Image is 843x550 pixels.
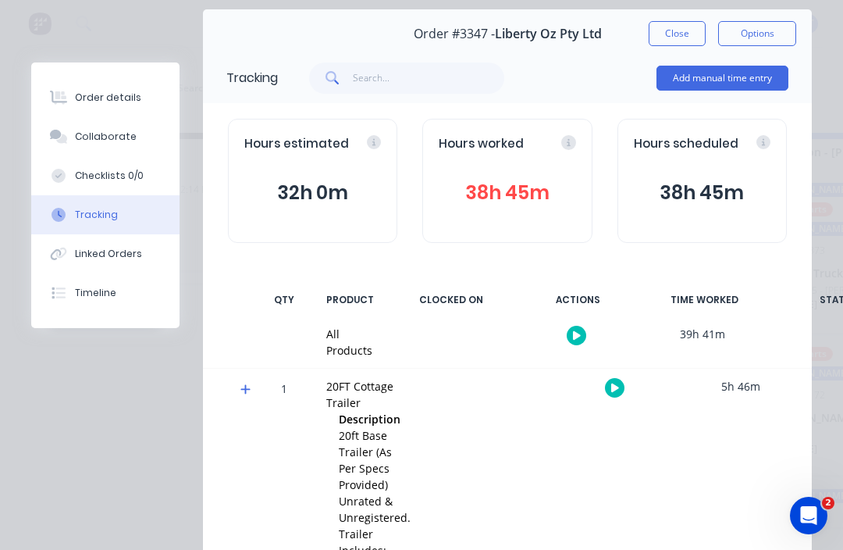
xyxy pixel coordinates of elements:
[495,27,602,41] span: Liberty Oz Pty Ltd
[353,62,505,94] input: Search...
[75,130,137,144] div: Collaborate
[317,284,383,316] div: PRODUCT
[75,208,118,222] div: Tracking
[75,91,141,105] div: Order details
[646,284,763,316] div: TIME WORKED
[261,284,308,316] div: QTY
[644,316,761,352] div: 39h 41m
[326,378,411,411] div: 20FT Cottage Trailer
[244,178,381,208] button: 32h 0m
[75,286,116,300] div: Timeline
[634,135,738,153] span: Hours scheduled
[244,135,349,153] span: Hours estimated
[682,369,799,404] div: 5h 46m
[31,78,180,117] button: Order details
[414,27,495,41] span: Order #3347 -
[790,497,827,534] iframe: Intercom live chat
[75,247,142,261] div: Linked Orders
[339,411,400,427] span: Description
[31,195,180,234] button: Tracking
[326,326,372,359] div: All Products
[226,69,278,87] div: Tracking
[519,284,636,316] div: ACTIONS
[649,21,706,46] button: Close
[75,169,144,183] div: Checklists 0/0
[393,284,510,316] div: CLOCKED ON
[31,234,180,273] button: Linked Orders
[439,178,575,208] button: 38h 45m
[656,66,788,91] button: Add manual time entry
[31,273,180,312] button: Timeline
[31,156,180,195] button: Checklists 0/0
[439,135,524,153] span: Hours worked
[31,117,180,156] button: Collaborate
[634,178,770,208] button: 38h 45m
[718,21,796,46] button: Options
[822,497,834,509] span: 2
